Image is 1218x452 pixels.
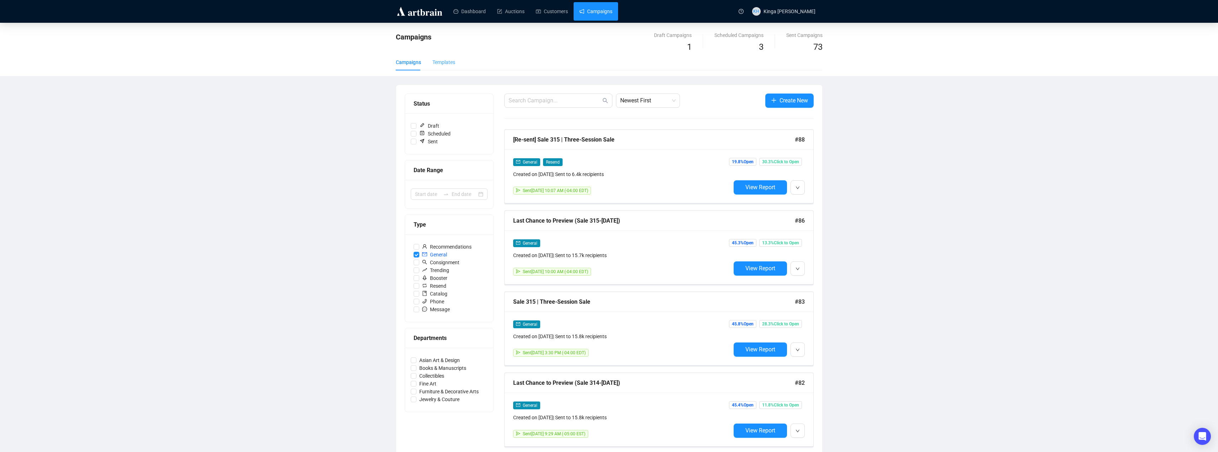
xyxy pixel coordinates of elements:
span: #86 [795,216,805,225]
div: Type [414,220,485,229]
span: Asian Art & Design [416,356,463,364]
span: Sent [DATE] 3:30 PM (-04:00 EDT) [523,350,586,355]
button: Create New [765,94,814,108]
input: Search Campaign... [509,96,601,105]
span: rocket [422,275,427,280]
span: Furniture & Decorative Arts [416,388,482,395]
a: Auctions [497,2,525,21]
span: 1 [687,42,692,52]
span: mail [422,252,427,257]
span: send [516,431,520,436]
span: Message [419,305,453,313]
input: End date [452,190,477,198]
span: 73 [813,42,823,52]
span: General [523,160,537,165]
span: down [796,429,800,433]
span: down [796,348,800,352]
div: Last Chance to Preview (Sale 314-[DATE]) [513,378,795,387]
a: Dashboard [453,2,486,21]
span: #88 [795,135,805,144]
span: #83 [795,297,805,306]
span: Recommendations [419,243,474,251]
span: mail [516,241,520,245]
span: Kinga [PERSON_NAME] [764,9,815,14]
a: Last Chance to Preview (Sale 315-[DATE])#86mailGeneralCreated on [DATE]| Sent to 15.7k recipients... [504,211,814,285]
div: Sale 315 | Three-Session Sale [513,297,795,306]
span: question-circle [739,9,744,14]
img: logo [396,6,443,17]
a: Customers [536,2,568,21]
span: search [602,98,608,103]
span: Newest First [620,94,676,107]
div: Departments [414,334,485,342]
span: General [523,322,537,327]
span: search [422,260,427,265]
div: Status [414,99,485,108]
span: Jewelry & Couture [416,395,462,403]
span: Phone [419,298,447,305]
span: send [516,350,520,355]
span: to [443,191,449,197]
span: retweet [422,283,427,288]
span: Campaigns [396,33,431,41]
span: Sent [DATE] 10:07 AM (-04:00 EDT) [523,188,588,193]
span: Consignment [419,259,462,266]
span: 11.8% Click to Open [759,401,802,409]
span: Sent [DATE] 10:00 AM (-04:00 EDT) [523,269,588,274]
span: View Report [745,427,775,434]
button: View Report [734,342,787,357]
span: mail [516,322,520,326]
div: Last Chance to Preview (Sale 315-[DATE]) [513,216,795,225]
a: Campaigns [579,2,612,21]
span: Scheduled [416,130,453,138]
span: mail [516,160,520,164]
a: Last Chance to Preview (Sale 314-[DATE])#82mailGeneralCreated on [DATE]| Sent to 15.8k recipients... [504,373,814,447]
span: 45.3% Open [729,239,756,247]
span: message [422,307,427,312]
div: Templates [432,58,455,66]
span: View Report [745,265,775,272]
span: 3 [759,42,764,52]
div: Open Intercom Messenger [1194,428,1211,445]
div: Date Range [414,166,485,175]
span: send [516,188,520,192]
span: Draft [416,122,442,130]
div: Campaigns [396,58,421,66]
span: user [422,244,427,249]
input: Start date [415,190,440,198]
div: Created on [DATE] | Sent to 15.8k recipients [513,333,731,340]
span: View Report [745,346,775,353]
a: [Re-sent] Sale 315 | Three-Session Sale#88mailGeneralResendCreated on [DATE]| Sent to 6.4k recipi... [504,129,814,203]
span: Resend [543,158,563,166]
span: book [422,291,427,296]
span: 45.4% Open [729,401,756,409]
span: 30.3% Click to Open [759,158,802,166]
span: rise [422,267,427,272]
span: Trending [419,266,452,274]
span: Collectibles [416,372,447,380]
div: Scheduled Campaigns [714,31,764,39]
span: 28.3% Click to Open [759,320,802,328]
div: Created on [DATE] | Sent to 15.7k recipients [513,251,731,259]
div: Created on [DATE] | Sent to 15.8k recipients [513,414,731,421]
span: Sent [DATE] 9:29 AM (-05:00 EST) [523,431,585,436]
a: Sale 315 | Three-Session Sale#83mailGeneralCreated on [DATE]| Sent to 15.8k recipientssendSent[DA... [504,292,814,366]
span: Resend [419,282,449,290]
span: mail [516,403,520,407]
div: Sent Campaigns [786,31,823,39]
button: View Report [734,180,787,195]
span: Booster [419,274,450,282]
span: down [796,267,800,271]
span: Create New [780,96,808,105]
div: Created on [DATE] | Sent to 6.4k recipients [513,170,731,178]
div: Draft Campaigns [654,31,692,39]
span: swap-right [443,191,449,197]
span: General [523,241,537,246]
span: 13.3% Click to Open [759,239,802,247]
span: plus [771,97,777,103]
span: KH [753,8,759,15]
span: 45.8% Open [729,320,756,328]
span: View Report [745,184,775,191]
span: Sent [416,138,441,145]
span: General [523,403,537,408]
